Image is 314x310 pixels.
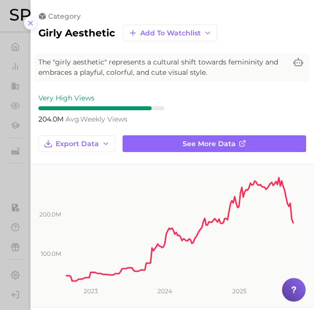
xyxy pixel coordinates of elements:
[41,250,61,257] tspan: 100.0m
[183,140,236,148] span: See more data
[38,27,115,39] h2: girly aesthetic
[38,115,65,124] span: 204.0m
[38,57,286,78] span: The "girly aesthetic" represents a cultural shift towards femininity and embraces a playful, colo...
[56,140,99,148] span: Export Data
[140,29,201,37] span: Add to Watchlist
[84,287,98,295] tspan: 2023
[157,287,172,295] tspan: 2024
[48,12,81,21] span: category
[232,287,247,295] tspan: 2025
[38,135,115,152] button: Export Data
[38,106,164,110] div: 9 / 10
[123,135,306,152] a: See more data
[65,115,80,124] abbr: average
[123,25,217,41] button: Add to Watchlist
[65,115,127,124] span: weekly views
[39,211,61,218] tspan: 200.0m
[38,93,164,102] div: Very High Views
